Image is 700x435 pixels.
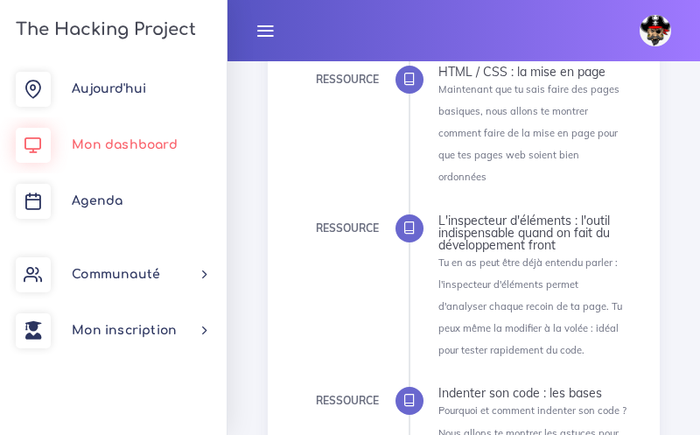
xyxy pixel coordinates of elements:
[438,214,628,251] div: L'inspecteur d'éléments : l'outil indispensable quand on fait du développement front
[316,219,379,238] div: Ressource
[72,194,122,207] span: Agenda
[640,15,671,46] img: avatar
[632,5,684,56] a: avatar
[438,66,628,78] div: HTML / CSS : la mise en page
[72,324,177,337] span: Mon inscription
[10,20,196,39] h3: The Hacking Project
[438,387,628,399] div: Indenter son code : les bases
[72,268,160,281] span: Communauté
[72,138,178,151] span: Mon dashboard
[316,70,379,89] div: Ressource
[72,82,146,95] span: Aujourd'hui
[438,256,622,357] small: Tu en as peut être déjà entendu parler : l'inspecteur d'éléments permet d'analyser chaque recoin ...
[316,391,379,410] div: Ressource
[438,83,619,184] small: Maintenant que tu sais faire des pages basiques, nous allons te montrer comment faire de la mise ...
